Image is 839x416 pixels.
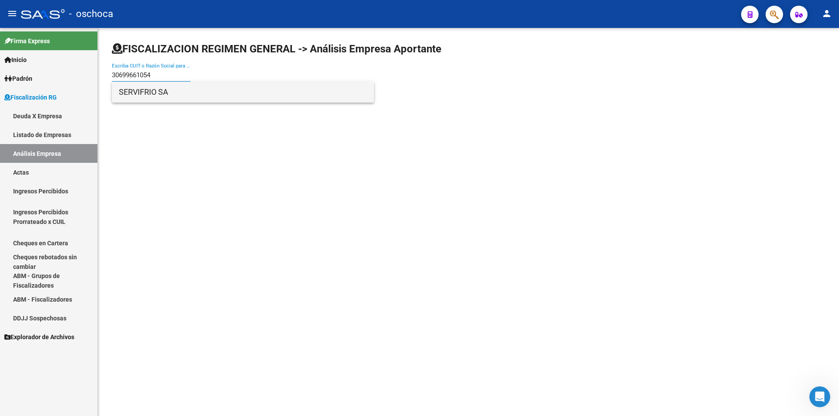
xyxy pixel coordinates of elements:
span: Fiscalización RG [4,93,57,102]
mat-icon: menu [7,8,17,19]
span: Firma Express [4,36,50,46]
span: SERVIFRIO SA [119,82,367,103]
span: Inicio [4,55,27,65]
mat-icon: person [822,8,832,19]
iframe: Intercom live chat [809,386,830,407]
span: Explorador de Archivos [4,332,74,342]
span: Padrón [4,74,32,83]
h1: FISCALIZACION REGIMEN GENERAL -> Análisis Empresa Aportante [112,42,441,56]
span: - oschoca [69,4,113,24]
